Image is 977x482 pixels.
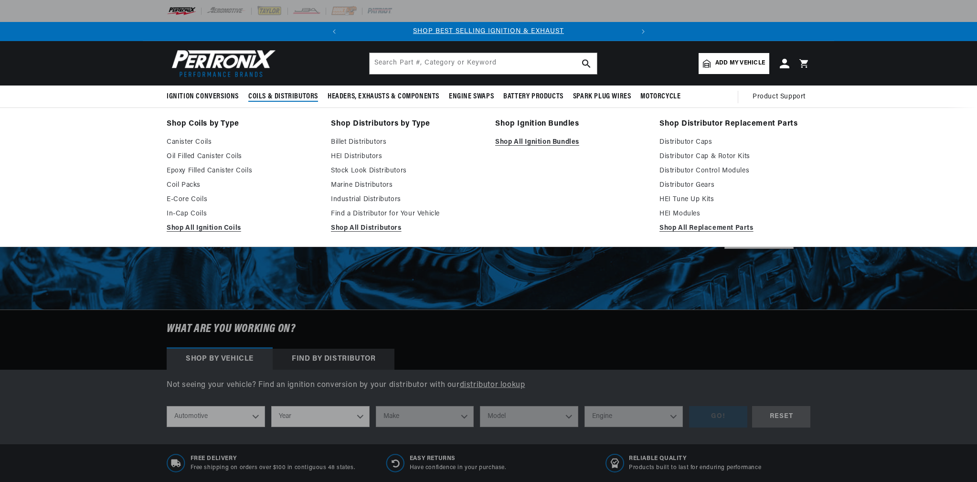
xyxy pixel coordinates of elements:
[167,151,318,162] a: Oil Filled Canister Coils
[323,86,444,108] summary: Headers, Exhausts & Components
[331,118,482,131] a: Shop Distributors by Type
[344,26,634,37] div: Announcement
[495,118,646,131] a: Shop Ignition Bundles
[167,165,318,177] a: Epoxy Filled Canister Coils
[331,208,482,220] a: Find a Distributor for Your Vehicle
[753,86,810,108] summary: Product Support
[191,455,355,463] span: Free Delivery
[449,92,494,102] span: Engine Swaps
[460,381,525,389] a: distributor lookup
[629,464,761,472] p: Products built to last for enduring performance
[634,22,653,41] button: Translation missing: en.sections.announcements.next_announcement
[480,406,578,427] select: Model
[331,180,482,191] a: Marine Distributors
[659,165,810,177] a: Distributor Control Modules
[413,28,564,35] a: SHOP BEST SELLING IGNITION & EXHAUST
[370,53,597,74] input: Search Part #, Category or Keyword
[715,59,765,68] span: Add my vehicle
[344,26,634,37] div: 1 of 2
[659,194,810,205] a: HEI Tune Up Kits
[167,379,810,392] p: Not seeing your vehicle? Find an ignition conversion by your distributor with our
[167,223,318,234] a: Shop All Ignition Coils
[271,406,370,427] select: Year
[328,92,439,102] span: Headers, Exhausts & Components
[640,92,680,102] span: Motorcycle
[143,310,834,348] h6: What are you working on?
[331,151,482,162] a: HEI Distributors
[752,406,810,428] div: RESET
[325,22,344,41] button: Translation missing: en.sections.announcements.previous_announcement
[331,194,482,205] a: Industrial Distributors
[244,86,323,108] summary: Coils & Distributors
[659,118,810,131] a: Shop Distributor Replacement Parts
[167,47,276,80] img: Pertronix
[659,223,810,234] a: Shop All Replacement Parts
[753,92,806,102] span: Product Support
[573,92,631,102] span: Spark Plug Wires
[376,406,474,427] select: Make
[167,92,239,102] span: Ignition Conversions
[167,194,318,205] a: E-Core Coils
[503,92,563,102] span: Battery Products
[499,86,568,108] summary: Battery Products
[167,118,318,131] a: Shop Coils by Type
[576,53,597,74] button: search button
[167,208,318,220] a: In-Cap Coils
[248,92,318,102] span: Coils & Distributors
[191,464,355,472] p: Free shipping on orders over $100 in contiguous 48 states.
[495,137,646,148] a: Shop All Ignition Bundles
[659,137,810,148] a: Distributor Caps
[636,86,685,108] summary: Motorcycle
[331,223,482,234] a: Shop All Distributors
[167,137,318,148] a: Canister Coils
[659,151,810,162] a: Distributor Cap & Rotor Kits
[167,86,244,108] summary: Ignition Conversions
[584,406,683,427] select: Engine
[568,86,636,108] summary: Spark Plug Wires
[167,406,265,427] select: Ride Type
[629,455,761,463] span: RELIABLE QUALITY
[659,208,810,220] a: HEI Modules
[410,455,506,463] span: Easy Returns
[331,165,482,177] a: Stock Look Distributors
[699,53,769,74] a: Add my vehicle
[444,86,499,108] summary: Engine Swaps
[410,464,506,472] p: Have confidence in your purchase.
[167,349,273,370] div: Shop by vehicle
[167,180,318,191] a: Coil Packs
[143,22,834,41] slideshow-component: Translation missing: en.sections.announcements.announcement_bar
[273,349,394,370] div: Find by Distributor
[331,137,482,148] a: Billet Distributors
[659,180,810,191] a: Distributor Gears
